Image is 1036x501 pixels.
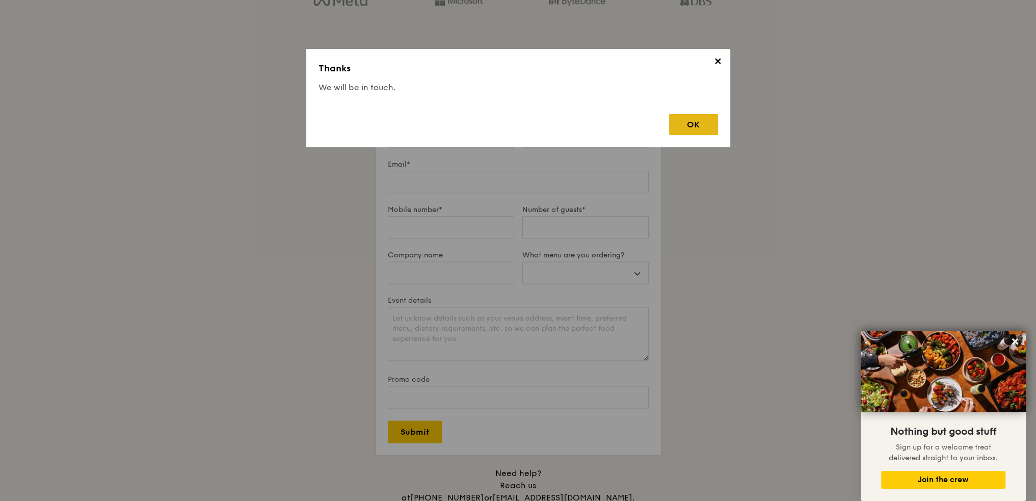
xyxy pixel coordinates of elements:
[711,56,725,70] span: ✕
[861,331,1026,412] img: DSC07876-Edit02-Large.jpeg
[318,61,718,75] h3: Thanks
[1007,333,1023,350] button: Close
[890,426,996,438] span: Nothing but good stuff
[881,471,1005,489] button: Join the crew
[889,443,998,462] span: Sign up for a welcome treat delivered straight to your inbox.
[669,114,718,135] div: OK
[318,82,718,94] h4: We will be in touch.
